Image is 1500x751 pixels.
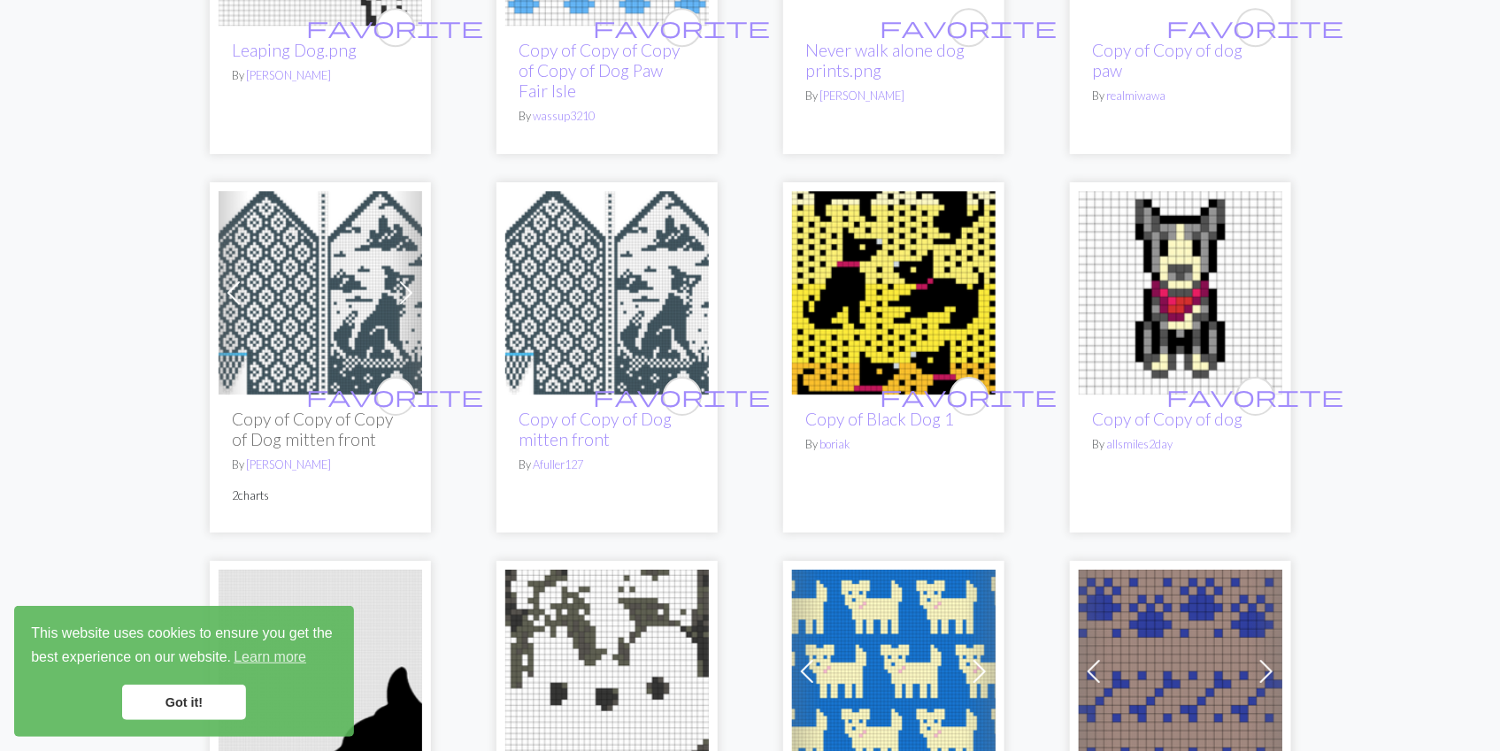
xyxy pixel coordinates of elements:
[1167,13,1344,41] span: favorite
[1093,436,1268,453] p: By
[806,436,981,453] p: By
[534,109,596,123] a: wassup3210
[820,437,850,451] a: boriak
[881,13,1058,41] span: favorite
[950,8,988,47] button: favourite
[233,40,358,60] a: Leaping Dog.png
[505,661,709,678] a: Crochet Pattern - Husky the dog, cute dog, diy.jpg
[219,282,422,299] a: Dog mitten front
[881,379,1058,414] i: favourite
[792,191,996,395] img: Black Dog 1
[231,644,309,671] a: learn more about cookies
[1167,10,1344,45] i: favourite
[519,409,673,449] a: Copy of Copy of Dog mitten front
[792,282,996,299] a: Black Dog 1
[376,8,415,47] button: favourite
[1107,437,1173,451] a: allsmiles2day
[806,409,955,429] a: Copy of Black Dog 1
[233,67,408,84] p: By
[534,457,584,471] a: Afuller127
[307,382,484,410] span: favorite
[519,108,695,125] p: By
[307,10,484,45] i: favourite
[1107,88,1166,103] a: realmiwawa
[307,13,484,41] span: favorite
[376,377,415,416] button: favourite
[1167,379,1344,414] i: favourite
[663,377,702,416] button: favourite
[1236,377,1275,416] button: favourite
[233,487,408,504] p: 2 charts
[1093,409,1243,429] a: Copy of Copy of dog
[594,10,771,45] i: favourite
[14,606,354,737] div: cookieconsent
[307,379,484,414] i: favourite
[881,382,1058,410] span: favorite
[519,456,695,473] p: By
[950,377,988,416] button: favourite
[247,457,332,471] a: [PERSON_NAME]
[122,685,246,720] a: dismiss cookie message
[31,623,337,671] span: This website uses cookies to ensure you get the best experience on our website.
[1079,661,1282,678] a: dog bones & paws
[1167,382,1344,410] span: favorite
[806,88,981,104] p: By
[1093,88,1268,104] p: By
[1093,40,1243,80] a: Copy of Copy of dog paw
[806,40,965,80] a: Never walk alone dog prints.png
[233,409,408,449] h2: Copy of Copy of Copy of Dog mitten front
[820,88,905,103] a: [PERSON_NAME]
[881,10,1058,45] i: favourite
[233,456,408,473] p: By
[594,13,771,41] span: favorite
[505,191,709,395] img: Dog mitten front
[594,379,771,414] i: favourite
[1236,8,1275,47] button: favourite
[663,8,702,47] button: favourite
[594,382,771,410] span: favorite
[792,661,996,678] a: dog help
[1079,191,1282,395] img: dog
[505,282,709,299] a: Dog mitten front
[247,68,332,82] a: [PERSON_NAME]
[219,191,422,395] img: Dog mitten front
[1079,282,1282,299] a: dog
[519,40,681,101] a: Copy of Copy of Copy of Copy of Dog Paw Fair Isle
